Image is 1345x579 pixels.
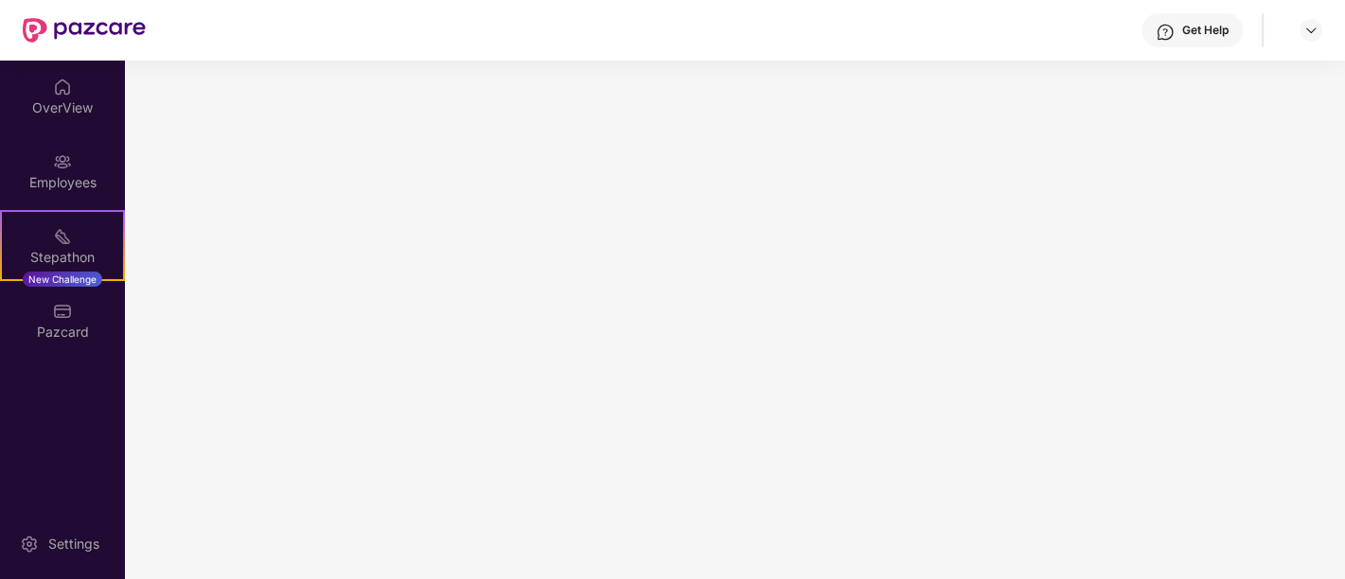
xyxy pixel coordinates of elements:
img: New Pazcare Logo [23,18,146,43]
img: svg+xml;base64,PHN2ZyB4bWxucz0iaHR0cDovL3d3dy53My5vcmcvMjAwMC9zdmciIHdpZHRoPSIyMSIgaGVpZ2h0PSIyMC... [53,227,72,246]
div: New Challenge [23,272,102,287]
img: svg+xml;base64,PHN2ZyBpZD0iRW1wbG95ZWVzIiB4bWxucz0iaHR0cDovL3d3dy53My5vcmcvMjAwMC9zdmciIHdpZHRoPS... [53,152,72,171]
img: svg+xml;base64,PHN2ZyBpZD0iU2V0dGluZy0yMHgyMCIgeG1sbnM9Imh0dHA6Ly93d3cudzMub3JnLzIwMDAvc3ZnIiB3aW... [20,535,39,553]
img: svg+xml;base64,PHN2ZyBpZD0iSG9tZSIgeG1sbnM9Imh0dHA6Ly93d3cudzMub3JnLzIwMDAvc3ZnIiB3aWR0aD0iMjAiIG... [53,78,72,96]
div: Get Help [1182,23,1229,38]
div: Settings [43,535,105,553]
div: Stepathon [2,248,123,267]
img: svg+xml;base64,PHN2ZyBpZD0iSGVscC0zMngzMiIgeG1sbnM9Imh0dHA6Ly93d3cudzMub3JnLzIwMDAvc3ZnIiB3aWR0aD... [1156,23,1175,42]
img: svg+xml;base64,PHN2ZyBpZD0iRHJvcGRvd24tMzJ4MzIiIHhtbG5zPSJodHRwOi8vd3d3LnczLm9yZy8yMDAwL3N2ZyIgd2... [1303,23,1318,38]
img: svg+xml;base64,PHN2ZyBpZD0iUGF6Y2FyZCIgeG1sbnM9Imh0dHA6Ly93d3cudzMub3JnLzIwMDAvc3ZnIiB3aWR0aD0iMj... [53,302,72,321]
